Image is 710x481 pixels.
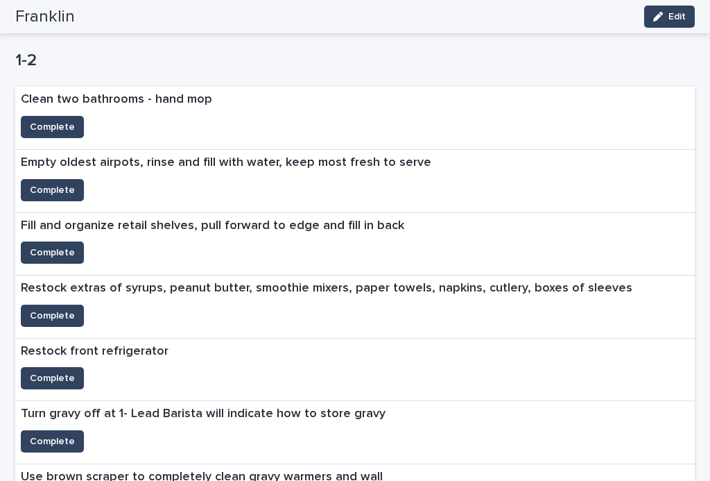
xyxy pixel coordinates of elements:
h2: Franklin [15,7,75,27]
a: Empty oldest airpots, rinse and fill with water, keep most fresh to serveComplete [15,150,695,213]
a: Restock front refrigeratorComplete [15,339,695,402]
button: Edit [644,6,695,28]
p: Restock front refrigerator [21,344,168,360]
button: Complete [21,116,84,138]
p: Clean two bathrooms - hand mop [21,92,212,108]
button: Complete [21,242,84,264]
span: Complete [30,120,75,134]
h1: 1-2 [15,51,695,71]
span: Edit [668,12,686,22]
span: Complete [30,246,75,260]
button: Complete [21,305,84,327]
button: Complete [21,367,84,389]
p: Turn gravy off at 1- Lead Barista will indicate how to store gravy [21,407,386,422]
button: Complete [21,430,84,453]
p: Restock extras of syrups, peanut butter, smoothie mixers, paper towels, napkins, cutlery, boxes o... [21,281,632,296]
a: Restock extras of syrups, peanut butter, smoothie mixers, paper towels, napkins, cutlery, boxes o... [15,276,695,339]
span: Complete [30,183,75,197]
span: Complete [30,371,75,385]
a: Clean two bathrooms - hand mopComplete [15,87,695,150]
button: Complete [21,179,84,201]
span: Complete [30,434,75,448]
p: Empty oldest airpots, rinse and fill with water, keep most fresh to serve [21,155,431,171]
a: Turn gravy off at 1- Lead Barista will indicate how to store gravyComplete [15,401,695,464]
span: Complete [30,309,75,323]
a: Fill and organize retail shelves, pull forward to edge and fill in backComplete [15,213,695,276]
p: Fill and organize retail shelves, pull forward to edge and fill in back [21,219,404,234]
